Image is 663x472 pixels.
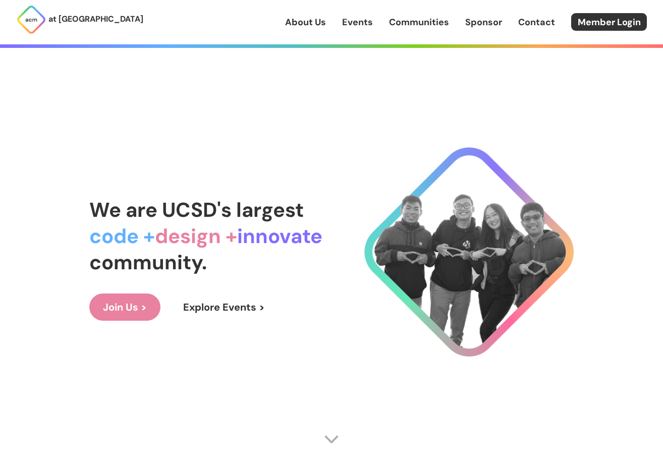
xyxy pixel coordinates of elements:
img: ACM Logo [16,5,46,35]
a: Events [342,16,373,29]
span: code + [89,223,155,249]
span: We are UCSD's largest [89,197,304,223]
a: Join Us > [89,293,160,321]
a: About Us [285,16,326,29]
span: design + [155,223,237,249]
a: Sponsor [465,16,502,29]
img: Cool Logo [364,147,574,357]
span: innovate [237,223,322,249]
a: Communities [389,16,449,29]
a: Explore Events > [170,293,279,321]
a: Member Login [571,13,647,31]
p: at [GEOGRAPHIC_DATA] [48,13,143,26]
img: Scroll Arrow [324,432,339,447]
a: at [GEOGRAPHIC_DATA] [16,5,143,35]
a: Contact [518,16,555,29]
span: community. [89,249,207,275]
